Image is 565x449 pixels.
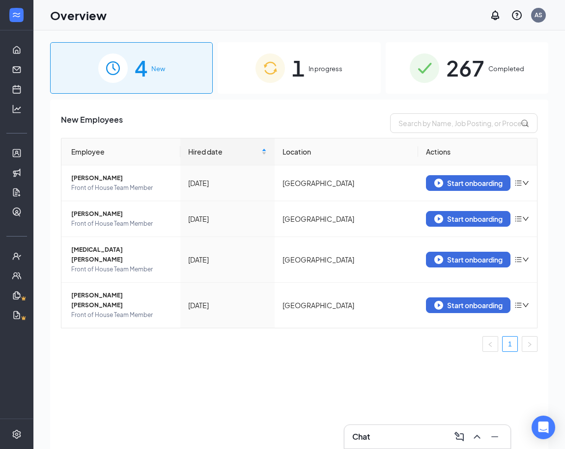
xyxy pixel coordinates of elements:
li: 1 [502,336,518,352]
a: 1 [503,337,517,351]
li: Next Page [522,336,537,352]
div: [DATE] [188,213,267,224]
td: [GEOGRAPHIC_DATA] [275,283,418,328]
span: down [522,180,529,186]
span: bars [514,301,522,309]
button: Start onboarding [426,252,510,267]
div: [DATE] [188,300,267,311]
span: Front of House Team Member [71,183,172,193]
div: Start onboarding [434,255,502,264]
div: Start onboarding [434,179,502,187]
span: New [151,64,165,74]
svg: Analysis [12,104,22,114]
button: ChevronUp [469,429,485,445]
span: down [522,302,529,309]
span: New Employees [61,113,123,133]
span: bars [514,256,522,264]
td: [GEOGRAPHIC_DATA] [275,237,418,283]
svg: UserCheck [12,251,22,261]
span: [PERSON_NAME] [71,173,172,183]
input: Search by Name, Job Posting, or Process [390,113,537,133]
div: Open Intercom Messenger [532,416,555,439]
span: bars [514,215,522,223]
span: Front of House Team Member [71,219,172,229]
svg: ChevronUp [471,431,483,443]
li: Previous Page [482,336,498,352]
div: [DATE] [188,254,267,265]
span: right [527,342,533,347]
span: In progress [309,64,342,74]
svg: Minimize [489,431,501,443]
span: down [522,256,529,263]
span: 4 [135,51,147,85]
span: 267 [446,51,484,85]
span: Hired date [188,146,259,157]
div: AS [535,11,542,19]
span: [MEDICAL_DATA][PERSON_NAME] [71,245,172,264]
div: Start onboarding [434,301,502,310]
span: [PERSON_NAME] [PERSON_NAME] [71,291,172,310]
th: Location [275,138,418,165]
span: down [522,215,529,222]
svg: Settings [12,429,22,439]
th: Employee [61,138,180,165]
td: [GEOGRAPHIC_DATA] [275,201,418,237]
span: 1 [292,51,305,85]
div: Start onboarding [434,214,502,223]
span: bars [514,179,522,187]
span: Completed [488,64,524,74]
h3: Chat [352,431,370,442]
button: ComposeMessage [452,429,467,445]
button: Start onboarding [426,211,510,227]
span: left [487,342,493,347]
svg: QuestionInfo [511,9,523,21]
svg: Notifications [489,9,501,21]
button: Start onboarding [426,297,510,313]
button: left [482,336,498,352]
h1: Overview [50,7,107,24]
div: [DATE] [188,178,267,188]
button: Start onboarding [426,175,510,191]
th: Actions [418,138,537,165]
span: Front of House Team Member [71,264,172,274]
svg: WorkstreamLogo [11,10,21,20]
span: Front of House Team Member [71,310,172,320]
td: [GEOGRAPHIC_DATA] [275,165,418,201]
svg: ComposeMessage [453,431,465,443]
button: Minimize [487,429,503,445]
button: right [522,336,537,352]
span: [PERSON_NAME] [71,209,172,219]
